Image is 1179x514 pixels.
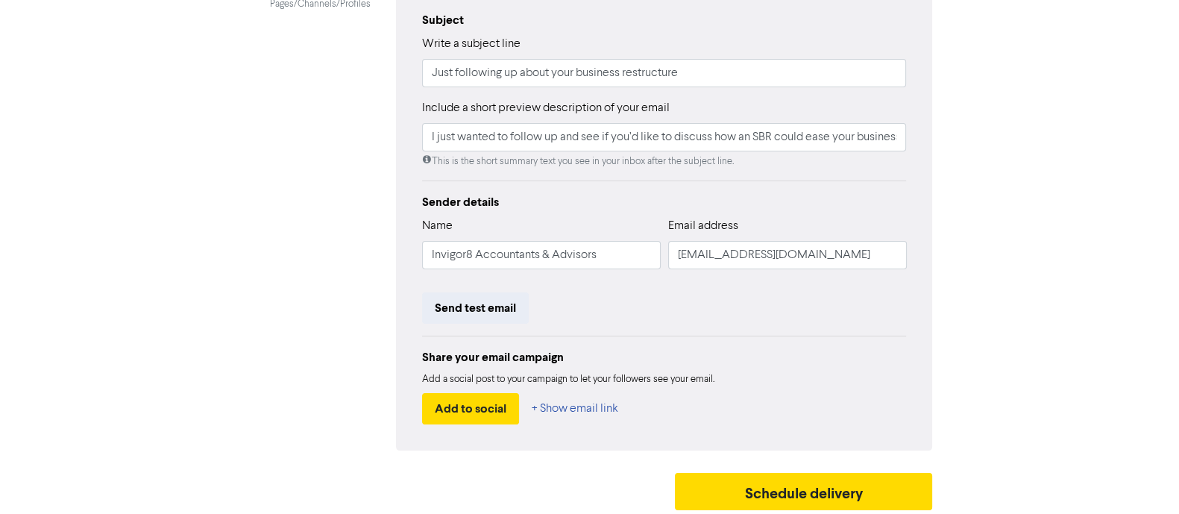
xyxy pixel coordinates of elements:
label: Write a subject line [422,35,521,53]
div: This is the short summary text you see in your inbox after the subject line. [422,154,907,169]
div: Sender details [422,193,907,211]
button: + Show email link [531,393,619,424]
div: Add a social post to your campaign to let your followers see your email. [422,372,907,387]
div: Share your email campaign [422,348,907,366]
button: Send test email [422,292,529,324]
label: Include a short preview description of your email [422,99,670,117]
label: Name [422,217,453,235]
button: Add to social [422,393,519,424]
div: Subject [422,11,907,29]
label: Email address [668,217,738,235]
iframe: Chat Widget [1104,442,1179,514]
button: Schedule delivery [675,473,933,510]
